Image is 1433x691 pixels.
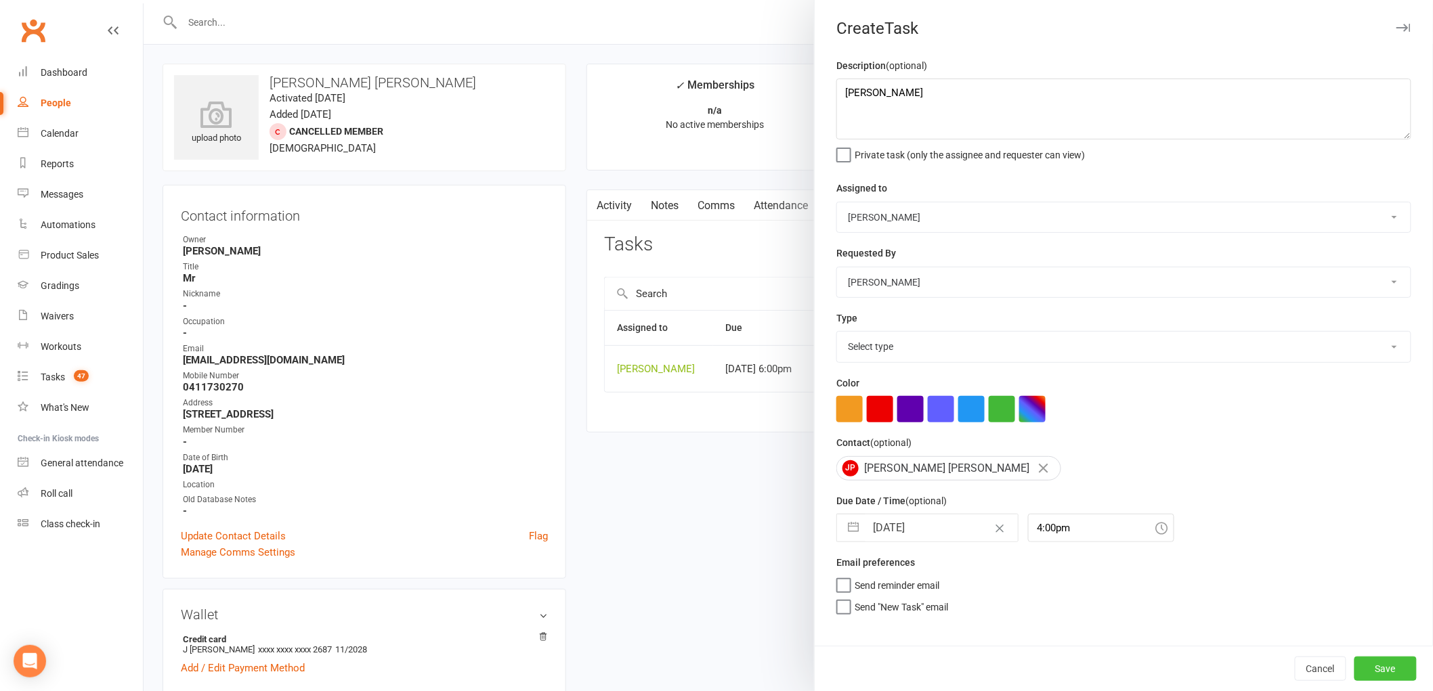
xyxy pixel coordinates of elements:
a: Reports [18,149,143,179]
label: Due Date / Time [836,493,947,508]
span: Private task (only the assignee and requester can view) [855,145,1085,160]
label: Assigned to [836,181,887,196]
a: Calendar [18,118,143,149]
div: Workouts [41,341,81,352]
button: Cancel [1295,656,1346,681]
span: Send "New Task" email [855,597,948,612]
div: Automations [41,219,95,230]
div: Gradings [41,280,79,291]
div: Reports [41,158,74,169]
label: Email preferences [836,555,915,570]
span: 47 [74,370,89,382]
a: Tasks 47 [18,362,143,393]
a: Gradings [18,271,143,301]
small: (optional) [886,60,927,71]
a: General attendance kiosk mode [18,448,143,478]
span: JP [842,460,859,476]
div: What's New [41,402,89,413]
button: Clear Date [988,515,1012,541]
div: Dashboard [41,67,87,78]
div: Tasks [41,372,65,382]
button: Save [1354,656,1417,681]
div: General attendance [41,458,123,468]
a: Automations [18,210,143,240]
textarea: [PERSON_NAME] [836,79,1411,139]
div: Waivers [41,311,74,321]
a: What's New [18,393,143,423]
div: Messages [41,189,83,200]
div: Create Task [815,19,1433,38]
label: Color [836,376,859,391]
div: Calendar [41,128,79,139]
a: Class kiosk mode [18,509,143,539]
a: Dashboard [18,58,143,88]
a: Roll call [18,478,143,509]
div: Roll call [41,488,72,499]
label: Description [836,58,927,73]
a: Product Sales [18,240,143,271]
div: People [41,97,71,108]
small: (optional) [870,437,912,448]
small: (optional) [905,495,947,506]
label: Contact [836,435,912,450]
a: Workouts [18,332,143,362]
div: Product Sales [41,250,99,261]
div: [PERSON_NAME] [PERSON_NAME] [836,456,1061,481]
span: Send reminder email [855,575,939,591]
div: Open Intercom Messenger [14,645,46,677]
label: Requested By [836,246,896,261]
a: Waivers [18,301,143,332]
label: Type [836,311,857,326]
div: Class check-in [41,518,100,529]
a: Clubworx [16,14,50,47]
a: Messages [18,179,143,210]
a: People [18,88,143,118]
